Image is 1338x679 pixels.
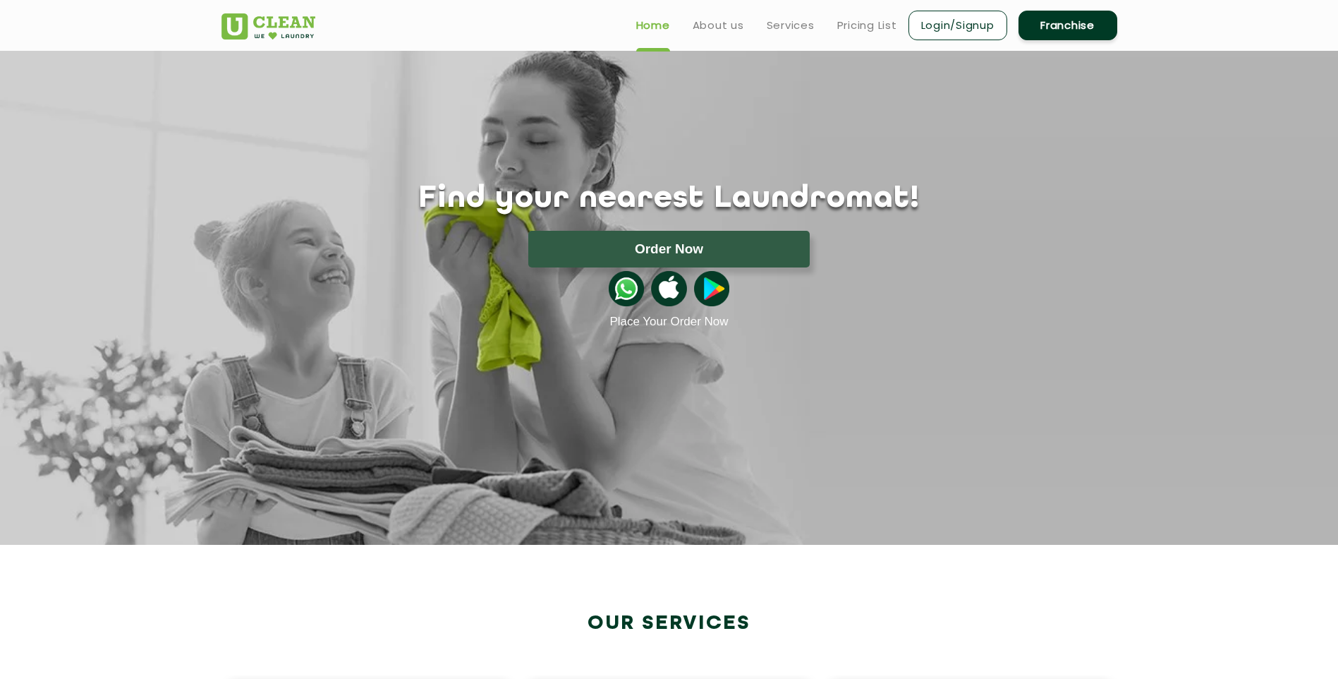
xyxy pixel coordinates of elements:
button: Order Now [528,231,810,268]
a: Home [636,17,670,34]
h1: Find your nearest Laundromat! [211,181,1128,217]
a: Franchise [1018,11,1117,40]
img: whatsappicon.png [609,271,644,306]
a: About us [693,17,744,34]
a: Pricing List [837,17,897,34]
img: apple-icon.png [651,271,686,306]
a: Login/Signup [908,11,1007,40]
a: Services [767,17,815,34]
h2: Our Services [221,612,1117,635]
a: Place Your Order Now [609,315,728,329]
img: UClean Laundry and Dry Cleaning [221,13,315,40]
img: playstoreicon.png [694,271,729,306]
